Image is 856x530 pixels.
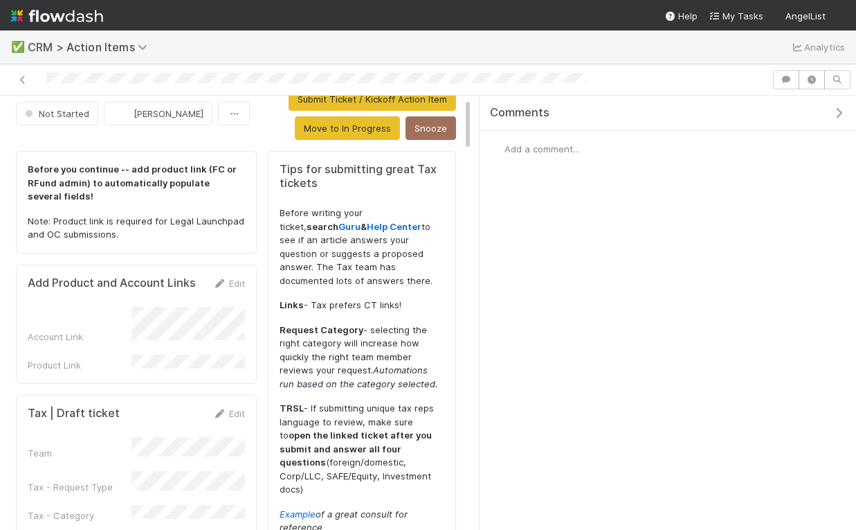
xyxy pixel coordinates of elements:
a: Edit [212,278,245,289]
div: Tax - Request Type [28,480,131,494]
img: avatar_784ea27d-2d59-4749-b480-57d513651deb.png [116,107,129,121]
a: My Tasks [709,9,763,23]
a: Help Center [367,221,421,232]
a: Guru [338,221,361,232]
button: Submit Ticket / Kickoff Action Item [289,87,456,111]
p: - If submitting unique tax reps language to review, make sure to (foreign/domestic, Corp/LLC, SAF... [280,402,444,497]
button: Move to In Progress [295,116,400,140]
img: logo-inverted-e16ddd16eac7371096b0.svg [11,4,103,28]
h5: Add Product and Account Links [28,276,196,290]
p: Note: Product link is required for Legal Launchpad and OC submissions. [28,215,245,242]
strong: TRSL [280,403,304,414]
h5: Tax | Draft ticket [28,407,120,421]
strong: Before you continue -- add product link (FC or RFund admin) to automatically populate several fie... [28,164,237,202]
img: avatar_784ea27d-2d59-4749-b480-57d513651deb.png [491,142,504,156]
a: Example [280,509,316,520]
button: [PERSON_NAME] [104,102,212,125]
a: Analytics [790,39,845,55]
p: - Tax prefers CT links! [280,299,444,312]
span: CRM > Action Items [28,40,154,54]
span: AngelList [785,10,826,21]
div: Product Link [28,358,131,372]
button: Not Started [16,102,98,125]
span: Comments [490,106,549,120]
p: - selecting the right category will increase how quickly the right team member reviews your request. [280,324,444,391]
a: Edit [212,408,245,419]
span: ✅ [11,41,25,53]
span: My Tasks [709,10,763,21]
h5: Tips for submitting great Tax tickets [280,163,444,190]
span: Add a comment... [504,143,579,154]
div: Help [664,9,698,23]
span: Not Started [22,108,89,119]
div: Tax - Category [28,509,131,522]
img: avatar_784ea27d-2d59-4749-b480-57d513651deb.png [831,10,845,24]
strong: open the linked ticket after you submit and answer all four questions [280,430,432,468]
em: Automations run based on the category selected. [280,364,438,389]
strong: Request Category [280,324,363,335]
strong: Links [280,299,304,310]
div: Team [28,446,131,460]
button: Snooze [406,116,456,140]
span: [PERSON_NAME] [134,108,203,119]
p: Before writing your ticket, to see if an article answers your question or suggests a proposed ans... [280,206,444,288]
strong: search & [307,221,421,232]
div: Account Link [28,330,131,344]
